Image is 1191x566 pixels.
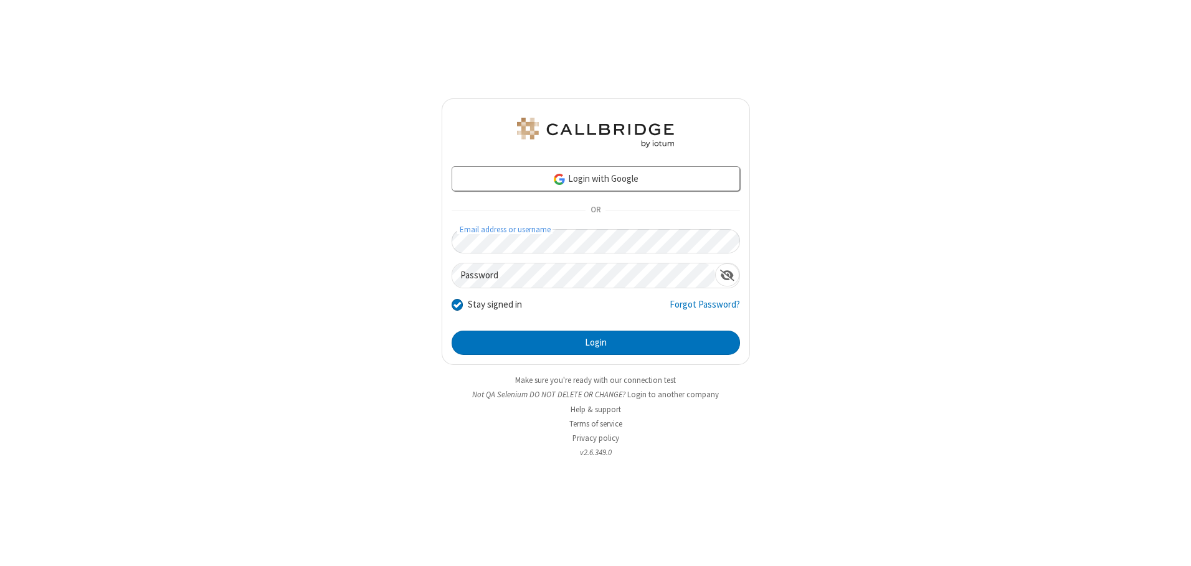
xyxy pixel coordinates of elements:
img: google-icon.png [553,172,566,186]
input: Email address or username [452,229,740,253]
a: Help & support [571,404,621,415]
button: Login to another company [627,389,719,400]
a: Login with Google [452,166,740,191]
li: Not QA Selenium DO NOT DELETE OR CHANGE? [442,389,750,400]
button: Login [452,331,740,356]
a: Terms of service [569,418,622,429]
input: Password [452,263,715,288]
span: OR [586,202,605,219]
label: Stay signed in [468,298,522,312]
li: v2.6.349.0 [442,446,750,458]
a: Privacy policy [572,433,619,443]
a: Make sure you're ready with our connection test [515,375,676,385]
a: Forgot Password? [670,298,740,321]
div: Show password [715,263,739,286]
img: QA Selenium DO NOT DELETE OR CHANGE [515,118,676,148]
